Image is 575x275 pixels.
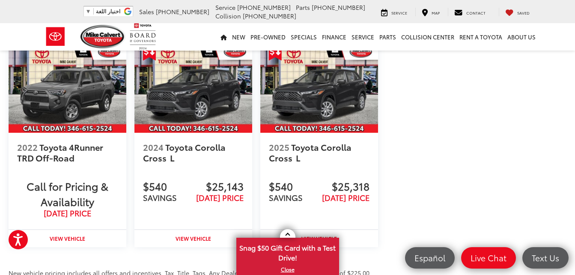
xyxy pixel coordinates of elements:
[260,44,378,132] img: 2025 Toyota Corolla Cross L
[170,152,175,164] span: L
[527,252,563,263] span: Text Us
[143,178,193,194] span: $540
[193,178,243,194] span: $25,143
[50,235,85,242] strong: View Vehicle
[17,209,118,218] span: [DATE] PRICE
[466,252,511,263] span: Live Chat
[466,10,486,15] span: Contact
[156,7,209,16] span: [PHONE_NUMBER]
[143,192,177,203] span: SAVINGS
[296,3,310,12] span: Parts
[269,192,303,203] span: SAVINGS
[143,141,226,164] span: Toyota Corolla Cross
[522,247,569,269] a: Text Us
[196,192,244,203] span: [DATE] PRICE
[17,137,118,168] a: 2022 Toyota 4Runner TRD Off-Road
[134,44,252,132] a: 2024 Toyota Corolla Cross L 2024 Toyota Corolla Cross L
[143,141,164,153] span: 2024
[296,152,301,164] span: L
[17,141,38,153] span: 2022
[237,3,291,12] span: [PHONE_NUMBER]
[375,8,414,16] a: Service
[405,247,455,269] a: Español
[39,23,72,51] img: Toyota
[243,12,296,20] span: [PHONE_NUMBER]
[218,23,229,51] a: Home
[39,141,105,153] span: Toyota 4Runner
[415,8,446,16] a: Map
[143,137,244,168] a: 2024 Toyota Corolla Cross L
[134,230,252,247] a: View Vehicle
[269,137,369,168] a: 2025 Toyota Corolla Cross L
[86,8,91,15] span: ▼
[312,3,365,12] span: [PHONE_NUMBER]
[269,178,319,194] span: $540
[505,23,538,51] a: About Us
[448,8,492,16] a: Contact
[215,12,241,20] span: Collision
[86,8,121,15] a: اختيار اللغة​
[269,141,289,153] span: 2025
[93,8,94,15] span: ​
[269,44,282,60] span: Get Price Drop Alert
[134,44,252,132] img: 2024 Toyota Corolla Cross L
[399,23,457,51] a: Collision Center
[9,44,126,132] img: 2022 Toyota 4Runner TRD Off-Road
[349,23,377,51] a: Service
[80,25,126,48] img: Mike Calvert Toyota
[17,178,118,209] span: Call for Pricing & Availability
[319,178,369,194] span: $25,318
[499,8,536,16] a: My Saved Vehicles
[229,23,248,51] a: New
[248,23,288,51] a: Pre-Owned
[377,23,399,51] a: Parts
[139,7,154,16] span: Sales
[461,247,516,269] a: Live Chat
[517,10,530,15] span: Saved
[288,23,319,51] a: Specials
[269,141,352,164] span: Toyota Corolla Cross
[457,23,505,51] a: Rent a Toyota
[143,44,156,60] span: Get Price Drop Alert
[215,3,235,12] span: Service
[432,10,440,15] span: Map
[96,8,121,15] span: اختيار اللغة
[319,23,349,51] a: Finance
[410,252,450,263] span: Español
[17,152,74,164] span: TRD Off-Road
[260,44,378,132] a: 2025 Toyota Corolla Cross L 2025 Toyota Corolla Cross L
[237,239,338,265] span: Snag $50 Gift Card with a Test Drive!
[322,192,369,203] span: [DATE] PRICE
[9,44,126,132] a: 2022 Toyota 4Runner TRD Off-Road 2022 Toyota 4Runner TRD Off-Road
[391,10,407,15] span: Service
[176,235,211,242] strong: View Vehicle
[9,230,126,247] a: View Vehicle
